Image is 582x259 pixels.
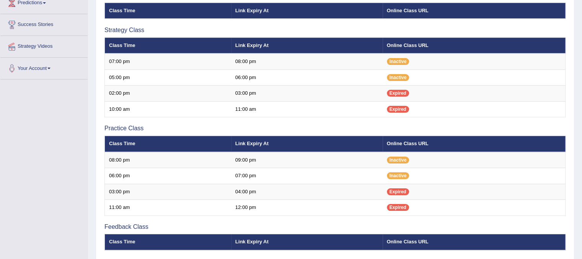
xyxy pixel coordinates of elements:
td: 05:00 pm [105,70,231,86]
h3: Feedback Class [104,223,566,230]
td: 06:00 pm [105,168,231,184]
td: 03:00 pm [105,184,231,200]
td: 06:00 pm [231,70,383,86]
span: Inactive [387,157,409,163]
td: 07:00 pm [105,53,231,70]
th: Class Time [105,37,231,53]
th: Online Class URL [383,136,566,152]
th: Online Class URL [383,37,566,53]
td: 10:00 am [105,101,231,117]
span: Expired [387,106,409,113]
th: Link Expiry At [231,136,383,152]
a: Strategy Videos [0,36,88,55]
td: 04:00 pm [231,184,383,200]
td: 11:00 am [105,200,231,216]
h3: Strategy Class [104,27,566,34]
td: 12:00 pm [231,200,383,216]
th: Class Time [105,3,231,19]
td: 07:00 pm [231,168,383,184]
th: Class Time [105,234,231,250]
h3: Practice Class [104,125,566,132]
td: 08:00 pm [231,53,383,70]
span: Expired [387,204,409,211]
a: Your Account [0,58,88,77]
a: Success Stories [0,14,88,33]
th: Link Expiry At [231,3,383,19]
span: Inactive [387,172,409,179]
td: 03:00 pm [231,86,383,102]
td: 11:00 am [231,101,383,117]
th: Link Expiry At [231,234,383,250]
th: Online Class URL [383,234,566,250]
span: Expired [387,90,409,97]
th: Class Time [105,136,231,152]
td: 09:00 pm [231,152,383,168]
th: Link Expiry At [231,37,383,53]
span: Expired [387,188,409,195]
td: 02:00 pm [105,86,231,102]
span: Inactive [387,58,409,65]
td: 08:00 pm [105,152,231,168]
span: Inactive [387,74,409,81]
th: Online Class URL [383,3,566,19]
